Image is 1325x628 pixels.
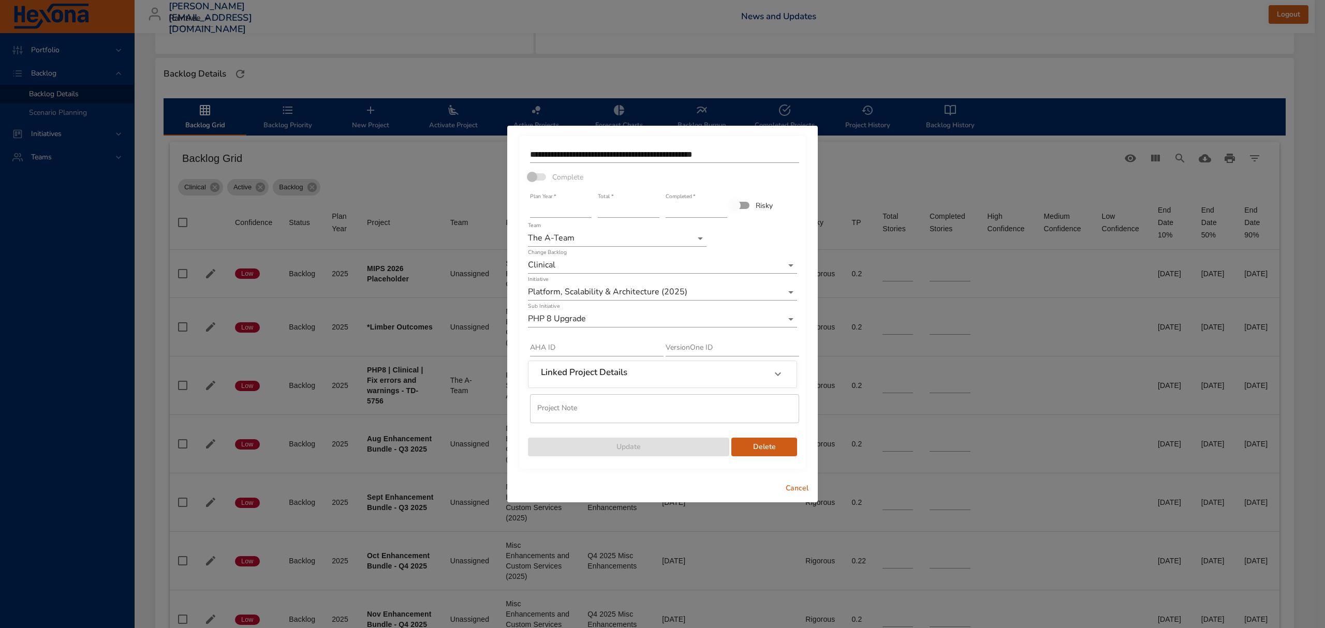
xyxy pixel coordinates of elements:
h6: Linked Project Details [541,367,627,378]
div: Linked Project Details [528,361,797,387]
label: Change Backlog [528,250,567,256]
label: Total [598,194,613,200]
label: Plan Year [530,194,556,200]
span: Delete [740,441,789,454]
span: Cancel [785,482,809,495]
label: Initiative [528,277,548,282]
div: Platform, Scalability & Architecture (2025) [528,284,797,301]
button: Cancel [781,479,814,498]
button: Delete [731,438,797,457]
div: The A-Team [528,230,706,247]
div: Clinical [528,257,797,274]
span: Risky [756,200,773,211]
label: Completed [666,194,696,200]
span: Complete [552,172,583,183]
label: Team [528,223,541,229]
label: Sub Initiative [528,304,560,309]
div: PHP 8 Upgrade [528,311,797,327]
